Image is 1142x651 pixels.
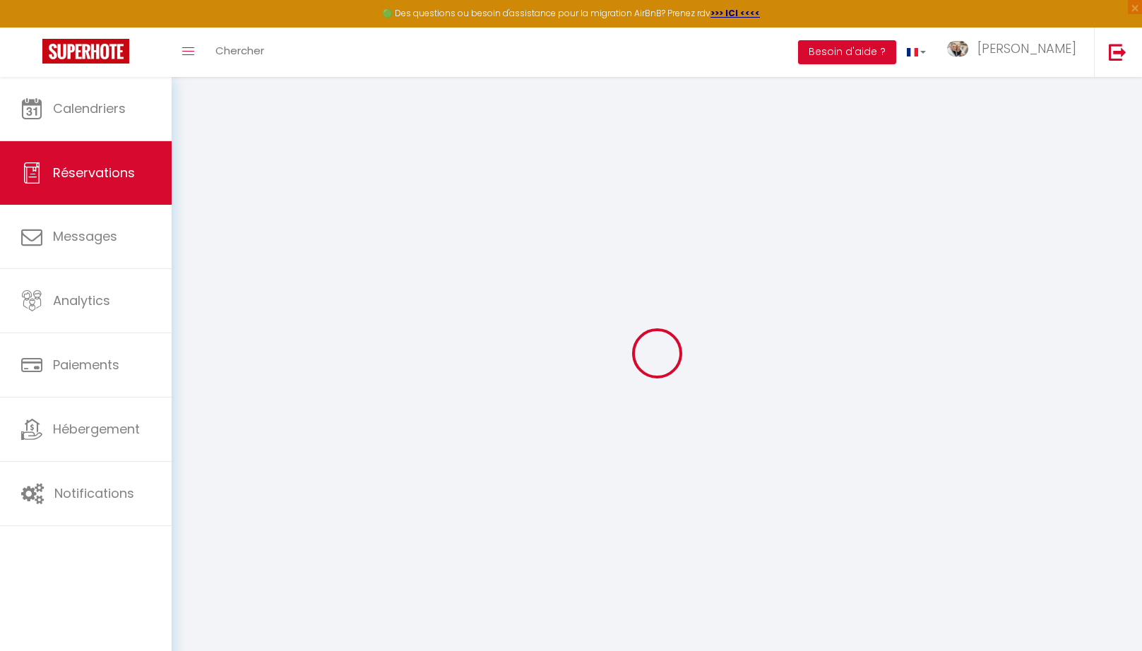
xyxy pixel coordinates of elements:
[798,40,896,64] button: Besoin d'aide ?
[42,39,129,64] img: Super Booking
[1109,43,1126,61] img: logout
[53,420,140,438] span: Hébergement
[205,28,275,77] a: Chercher
[53,292,110,309] span: Analytics
[710,7,760,19] a: >>> ICI <<<<
[53,164,135,181] span: Réservations
[53,227,117,245] span: Messages
[53,356,119,374] span: Paiements
[215,43,264,58] span: Chercher
[977,40,1076,57] span: [PERSON_NAME]
[54,484,134,502] span: Notifications
[936,28,1094,77] a: ... [PERSON_NAME]
[947,41,968,57] img: ...
[53,100,126,117] span: Calendriers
